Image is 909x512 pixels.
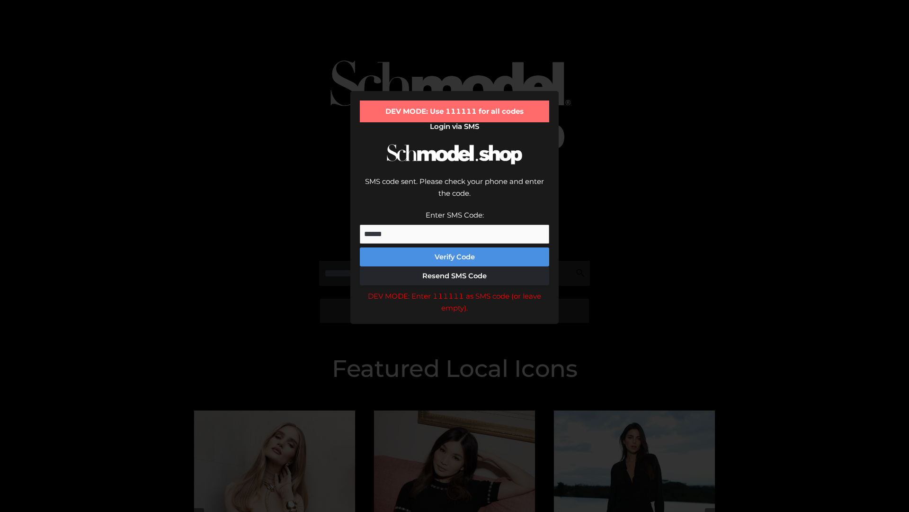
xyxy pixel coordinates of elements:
div: SMS code sent. Please check your phone and enter the code. [360,175,549,209]
h2: Login via SMS [360,122,549,131]
label: Enter SMS Code: [426,210,484,219]
div: DEV MODE: Enter 111111 as SMS code (or leave empty). [360,290,549,314]
button: Resend SMS Code [360,266,549,285]
div: DEV MODE: Use 111111 for all codes [360,101,549,122]
img: Schmodel Logo [383,136,526,173]
button: Verify Code [360,247,549,266]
